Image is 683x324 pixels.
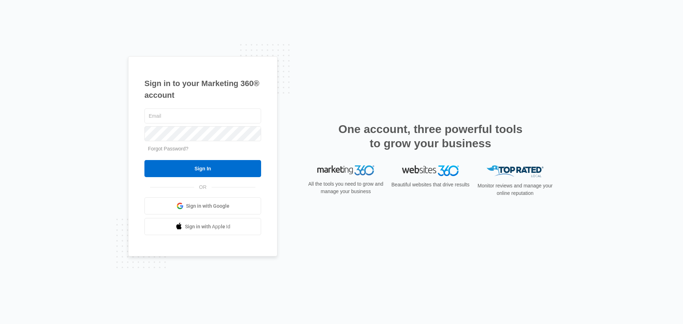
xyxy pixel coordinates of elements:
[144,108,261,123] input: Email
[487,165,544,177] img: Top Rated Local
[144,78,261,101] h1: Sign in to your Marketing 360® account
[475,182,555,197] p: Monitor reviews and manage your online reputation
[144,160,261,177] input: Sign In
[306,180,386,195] p: All the tools you need to grow and manage your business
[185,223,231,230] span: Sign in with Apple Id
[186,202,229,210] span: Sign in with Google
[391,181,470,188] p: Beautiful websites that drive results
[194,184,212,191] span: OR
[148,146,189,152] a: Forgot Password?
[336,122,525,150] h2: One account, three powerful tools to grow your business
[402,165,459,176] img: Websites 360
[317,165,374,175] img: Marketing 360
[144,197,261,214] a: Sign in with Google
[144,218,261,235] a: Sign in with Apple Id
